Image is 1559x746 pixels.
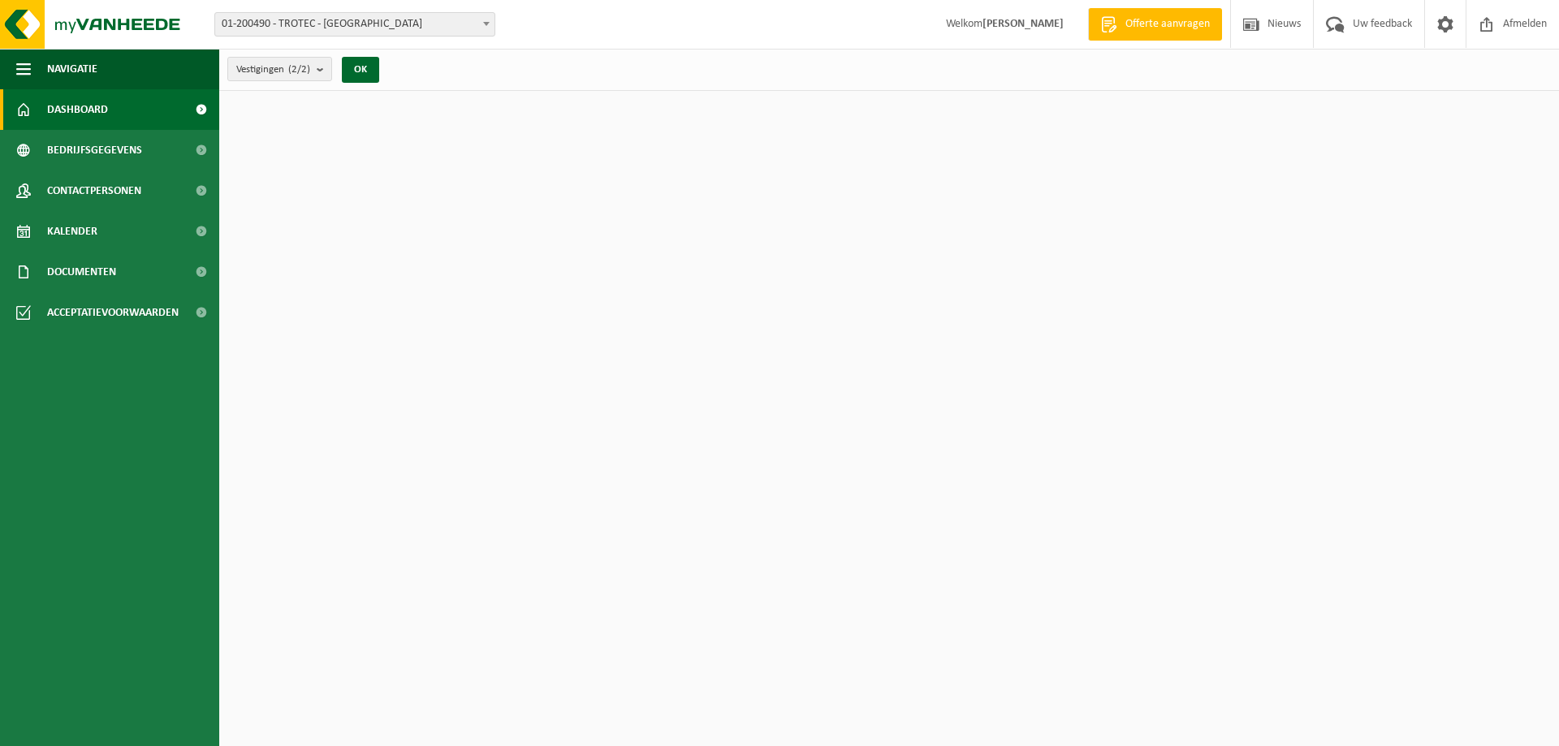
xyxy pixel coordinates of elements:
span: Documenten [47,252,116,292]
span: Acceptatievoorwaarden [47,292,179,333]
span: Kalender [47,211,97,252]
span: Offerte aanvragen [1121,16,1214,32]
span: Contactpersonen [47,170,141,211]
span: Bedrijfsgegevens [47,130,142,170]
strong: [PERSON_NAME] [982,18,1064,30]
button: OK [342,57,379,83]
a: Offerte aanvragen [1088,8,1222,41]
button: Vestigingen(2/2) [227,57,332,81]
count: (2/2) [288,64,310,75]
span: 01-200490 - TROTEC - VEURNE [215,13,494,36]
span: 01-200490 - TROTEC - VEURNE [214,12,495,37]
span: Dashboard [47,89,108,130]
span: Navigatie [47,49,97,89]
span: Vestigingen [236,58,310,82]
